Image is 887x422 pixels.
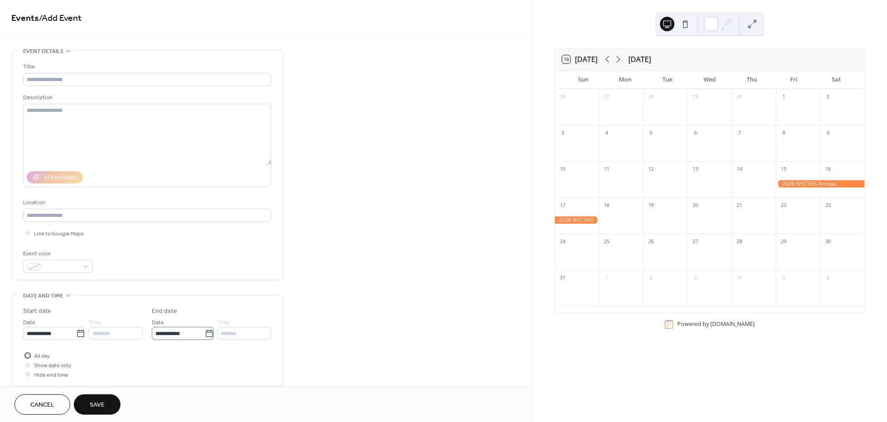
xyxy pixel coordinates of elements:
[779,237,789,247] div: 29
[34,371,68,380] span: Hide end time
[558,128,568,138] div: 3
[23,93,270,102] div: Description
[39,10,82,28] span: / Add Event
[646,273,656,283] div: 2
[677,320,755,328] div: Powered by
[217,318,230,328] span: Time
[23,291,63,301] span: Date and time
[14,394,70,415] button: Cancel
[646,92,656,102] div: 28
[646,237,656,247] div: 26
[735,237,745,247] div: 28
[602,92,612,102] div: 27
[152,318,164,328] span: Date
[628,54,651,65] div: [DATE]
[23,318,35,328] span: Date
[690,92,700,102] div: 29
[646,201,656,211] div: 19
[604,71,646,89] div: Mon
[731,71,773,89] div: Thu
[646,71,689,89] div: Tue
[823,237,833,247] div: 30
[34,230,84,239] span: Link to Google Maps
[90,401,105,410] span: Save
[823,201,833,211] div: 23
[23,307,51,316] div: Start date
[823,92,833,102] div: 2
[735,128,745,138] div: 7
[735,164,745,174] div: 14
[779,164,789,174] div: 15
[558,273,568,283] div: 31
[602,201,612,211] div: 18
[602,128,612,138] div: 4
[74,394,121,415] button: Save
[823,273,833,283] div: 6
[30,401,54,410] span: Cancel
[559,53,601,66] button: 16[DATE]
[23,198,270,207] div: Location
[735,92,745,102] div: 30
[562,71,604,89] div: Sun
[602,164,612,174] div: 11
[690,273,700,283] div: 3
[779,128,789,138] div: 8
[690,128,700,138] div: 6
[690,164,700,174] div: 13
[776,180,864,188] div: 2026 NYCSHS Annual Convention
[646,128,656,138] div: 5
[23,249,91,259] div: Event color
[689,71,731,89] div: Wed
[23,62,270,72] div: Title
[690,201,700,211] div: 20
[779,273,789,283] div: 5
[34,352,50,361] span: All day
[710,320,755,328] a: [DOMAIN_NAME]
[555,216,599,224] div: 2026 NYCSHS Annual Convention
[735,273,745,283] div: 4
[779,201,789,211] div: 22
[735,201,745,211] div: 21
[558,201,568,211] div: 17
[823,164,833,174] div: 16
[558,92,568,102] div: 26
[602,237,612,247] div: 25
[690,237,700,247] div: 27
[558,164,568,174] div: 10
[815,71,858,89] div: Sat
[823,128,833,138] div: 9
[152,307,177,316] div: End date
[11,10,39,28] a: Events
[779,92,789,102] div: 1
[773,71,815,89] div: Fri
[646,164,656,174] div: 12
[602,273,612,283] div: 1
[89,318,101,328] span: Time
[34,361,71,371] span: Show date only
[23,47,63,56] span: Event details
[558,237,568,247] div: 24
